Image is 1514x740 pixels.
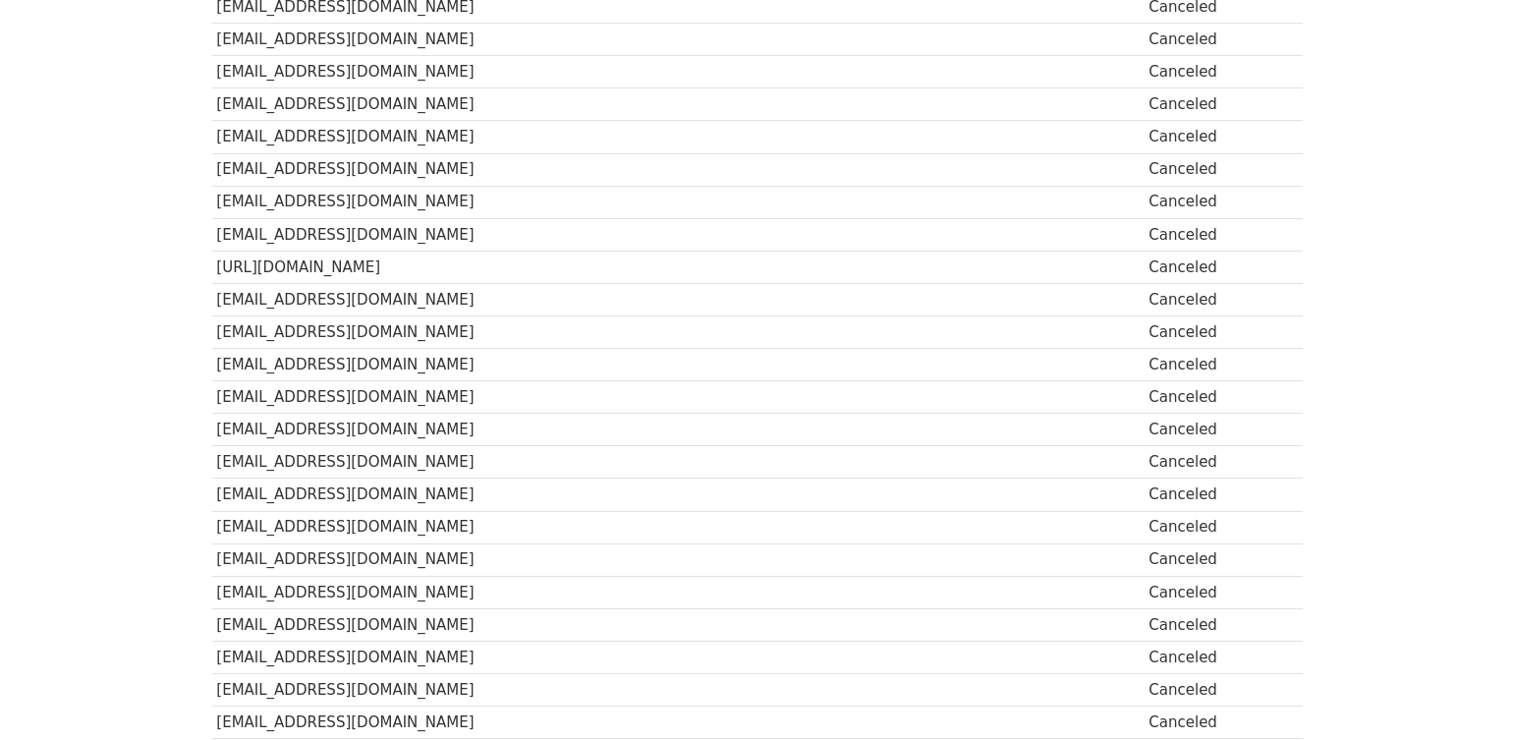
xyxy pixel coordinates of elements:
[1145,251,1286,283] td: Canceled
[212,511,919,543] td: [EMAIL_ADDRESS][DOMAIN_NAME]
[212,316,919,349] td: [EMAIL_ADDRESS][DOMAIN_NAME]
[1145,153,1286,186] td: Canceled
[212,186,919,218] td: [EMAIL_ADDRESS][DOMAIN_NAME]
[1145,186,1286,218] td: Canceled
[1145,414,1286,446] td: Canceled
[212,674,919,707] td: [EMAIL_ADDRESS][DOMAIN_NAME]
[1145,608,1286,641] td: Canceled
[212,641,919,673] td: [EMAIL_ADDRESS][DOMAIN_NAME]
[1145,674,1286,707] td: Canceled
[212,446,919,479] td: [EMAIL_ADDRESS][DOMAIN_NAME]
[1145,349,1286,381] td: Canceled
[1145,24,1286,56] td: Canceled
[1145,707,1286,739] td: Canceled
[1145,511,1286,543] td: Canceled
[212,543,919,576] td: [EMAIL_ADDRESS][DOMAIN_NAME]
[212,608,919,641] td: [EMAIL_ADDRESS][DOMAIN_NAME]
[1145,479,1286,511] td: Canceled
[1145,641,1286,673] td: Canceled
[1416,646,1514,740] iframe: Chat Widget
[212,349,919,381] td: [EMAIL_ADDRESS][DOMAIN_NAME]
[212,56,919,88] td: [EMAIL_ADDRESS][DOMAIN_NAME]
[1145,218,1286,251] td: Canceled
[212,24,919,56] td: [EMAIL_ADDRESS][DOMAIN_NAME]
[1145,576,1286,608] td: Canceled
[1145,543,1286,576] td: Canceled
[1145,446,1286,479] td: Canceled
[1145,88,1286,121] td: Canceled
[212,283,919,315] td: [EMAIL_ADDRESS][DOMAIN_NAME]
[1145,316,1286,349] td: Canceled
[212,251,919,283] td: [URL][DOMAIN_NAME]
[212,479,919,511] td: [EMAIL_ADDRESS][DOMAIN_NAME]
[212,218,919,251] td: [EMAIL_ADDRESS][DOMAIN_NAME]
[212,414,919,446] td: [EMAIL_ADDRESS][DOMAIN_NAME]
[212,576,919,608] td: [EMAIL_ADDRESS][DOMAIN_NAME]
[212,121,919,153] td: [EMAIL_ADDRESS][DOMAIN_NAME]
[212,707,919,739] td: [EMAIL_ADDRESS][DOMAIN_NAME]
[212,88,919,121] td: [EMAIL_ADDRESS][DOMAIN_NAME]
[1145,121,1286,153] td: Canceled
[1145,381,1286,414] td: Canceled
[1145,283,1286,315] td: Canceled
[1145,56,1286,88] td: Canceled
[212,153,919,186] td: [EMAIL_ADDRESS][DOMAIN_NAME]
[212,381,919,414] td: [EMAIL_ADDRESS][DOMAIN_NAME]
